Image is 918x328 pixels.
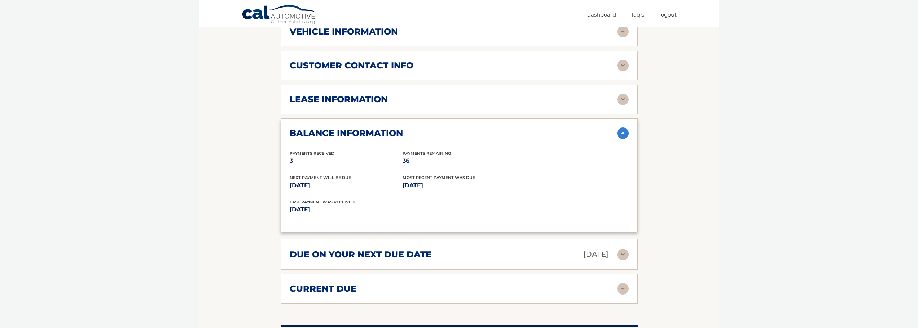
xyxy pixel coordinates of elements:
p: 3 [290,156,403,166]
p: [DATE] [583,248,609,261]
h2: due on your next due date [290,249,431,260]
img: accordion-rest.svg [617,249,629,260]
a: Dashboard [587,9,616,21]
p: [DATE] [290,180,403,190]
h2: lease information [290,94,388,105]
p: [DATE] [403,180,515,190]
span: Next Payment will be due [290,175,351,180]
span: Last Payment was received [290,199,355,205]
p: 36 [403,156,515,166]
span: Payments Remaining [403,151,451,156]
a: Cal Automotive [242,5,317,26]
a: Logout [659,9,677,21]
p: [DATE] [290,205,459,215]
span: Most Recent Payment Was Due [403,175,475,180]
img: accordion-rest.svg [617,26,629,37]
h2: vehicle information [290,26,398,37]
h2: customer contact info [290,60,413,71]
img: accordion-active.svg [617,127,629,139]
h2: current due [290,283,356,294]
img: accordion-rest.svg [617,283,629,295]
h2: balance information [290,128,403,139]
img: accordion-rest.svg [617,60,629,71]
a: FAQ's [632,9,644,21]
span: Payments Received [290,151,334,156]
img: accordion-rest.svg [617,94,629,105]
